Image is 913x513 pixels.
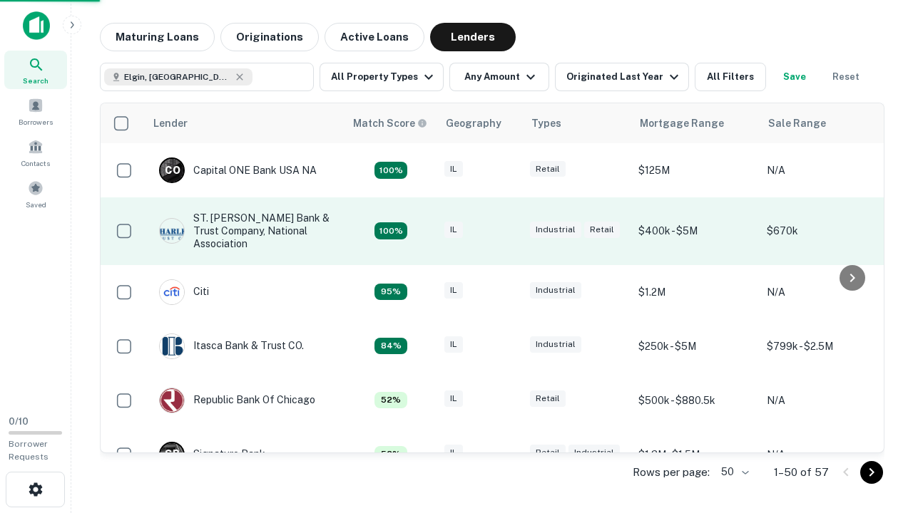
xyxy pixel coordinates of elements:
td: $1.3M - $1.5M [631,427,760,482]
td: $500k - $880.5k [631,373,760,427]
div: IL [444,222,463,238]
button: Reset [823,63,869,91]
div: Retail [584,222,620,238]
p: C O [165,163,180,178]
div: Retail [530,161,566,177]
img: picture [160,219,184,243]
button: Go to next page [860,461,883,484]
div: Capital ONE Bank USA NA [159,157,317,183]
div: Capitalize uses an advanced AI algorithm to match your search with the best lender. The match sco... [374,284,407,301]
th: Lender [145,103,345,143]
div: Types [531,115,561,132]
h6: Match Score [353,115,424,131]
div: Industrial [530,336,581,353]
button: Maturing Loans [100,23,215,51]
div: Originated Last Year [566,68,683,85]
div: Industrial [530,282,581,299]
div: IL [444,336,463,353]
button: All Property Types [320,63,444,91]
img: picture [160,334,184,358]
button: Originated Last Year [555,63,689,91]
a: Search [4,51,67,89]
div: IL [444,390,463,407]
a: Borrowers [4,92,67,130]
td: $670k [760,197,888,265]
button: Lenders [430,23,516,51]
td: N/A [760,265,888,319]
td: $400k - $5M [631,197,760,265]
span: Search [23,75,49,86]
button: Any Amount [449,63,549,91]
button: Save your search to get updates of matches that match your search criteria. [772,63,817,91]
th: Types [523,103,631,143]
span: Borrowers [19,116,53,128]
td: N/A [760,373,888,427]
td: $250k - $5M [631,319,760,373]
img: capitalize-icon.png [23,11,50,40]
div: Industrial [568,445,620,461]
img: picture [160,280,184,304]
span: Borrower Requests [9,439,49,462]
p: 1–50 of 57 [774,464,829,481]
div: Retail [530,390,566,407]
div: Capitalize uses an advanced AI algorithm to match your search with the best lender. The match sco... [374,338,407,355]
button: Originations [220,23,319,51]
th: Geography [437,103,523,143]
span: 0 / 10 [9,416,29,427]
div: Sale Range [768,115,826,132]
button: All Filters [695,63,766,91]
div: Lender [153,115,188,132]
div: Capitalize uses an advanced AI algorithm to match your search with the best lender. The match sco... [374,446,407,463]
a: Contacts [4,133,67,172]
p: Rows per page: [633,464,710,481]
div: Geography [446,115,501,132]
div: ST. [PERSON_NAME] Bank & Trust Company, National Association [159,212,330,251]
th: Sale Range [760,103,888,143]
div: Signature Bank [159,442,265,467]
td: N/A [760,427,888,482]
div: Itasca Bank & Trust CO. [159,333,304,359]
img: picture [160,388,184,413]
span: Saved [26,199,46,210]
div: IL [444,161,463,177]
div: Industrial [530,222,581,238]
p: S B [165,447,179,462]
th: Capitalize uses an advanced AI algorithm to match your search with the best lender. The match sco... [345,103,437,143]
th: Mortgage Range [631,103,760,143]
span: Contacts [21,157,50,169]
button: Active Loans [325,23,424,51]
iframe: Chat Widget [842,399,913,467]
div: IL [444,445,463,461]
div: IL [444,282,463,299]
div: Capitalize uses an advanced AI algorithm to match your search with the best lender. The match sco... [374,162,407,179]
div: Capitalize uses an advanced AI algorithm to match your search with the best lender. The match sco... [374,392,407,409]
div: Citi [159,279,209,305]
a: Saved [4,175,67,213]
div: Republic Bank Of Chicago [159,388,315,413]
span: Elgin, [GEOGRAPHIC_DATA], [GEOGRAPHIC_DATA] [124,71,231,83]
td: $799k - $2.5M [760,319,888,373]
td: $1.2M [631,265,760,319]
td: $125M [631,143,760,197]
div: Capitalize uses an advanced AI algorithm to match your search with the best lender. The match sco... [374,222,407,239]
div: 50 [715,462,751,482]
div: Mortgage Range [640,115,724,132]
td: N/A [760,143,888,197]
div: Capitalize uses an advanced AI algorithm to match your search with the best lender. The match sco... [353,115,427,131]
div: Retail [530,445,566,461]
